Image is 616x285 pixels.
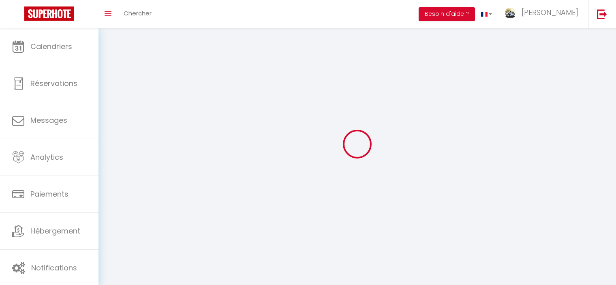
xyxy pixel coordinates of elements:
span: [PERSON_NAME] [522,7,578,17]
img: Super Booking [24,6,74,21]
span: Hébergement [30,226,80,236]
button: Besoin d'aide ? [419,7,475,21]
span: Réservations [30,78,77,88]
span: Messages [30,115,67,125]
span: Analytics [30,152,63,162]
span: Chercher [124,9,152,17]
img: ... [504,7,516,18]
span: Notifications [31,263,77,273]
img: logout [597,9,607,19]
span: Calendriers [30,41,72,51]
span: Paiements [30,189,68,199]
